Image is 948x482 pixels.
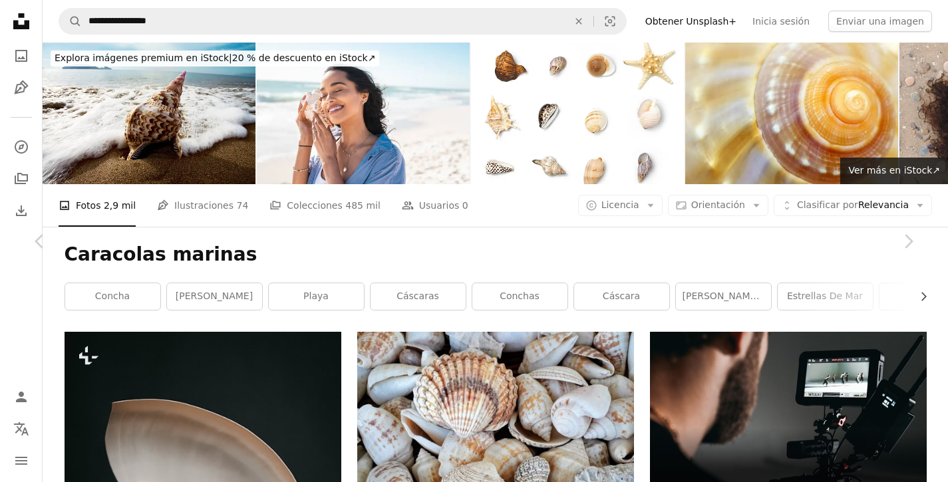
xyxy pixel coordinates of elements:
[8,134,35,160] a: Explorar
[257,43,470,184] img: Joven escuchando el sonido del océano con una concha marina
[345,198,381,213] span: 485 mil
[471,43,684,184] img: Objetos serie playa
[601,199,639,210] span: Licencia
[65,283,160,310] a: concha
[691,199,745,210] span: Orientación
[8,416,35,442] button: Idioma
[797,199,909,212] span: Relevancia
[8,384,35,410] a: Iniciar sesión / Registrarse
[797,199,858,210] span: Clasificar por
[55,53,232,63] span: Explora imágenes premium en iStock |
[157,184,248,227] a: Ilustraciones 74
[848,165,940,176] span: Ver más en iStock ↗
[51,51,379,66] div: 20 % de descuento en iStock ↗
[676,283,771,310] a: [PERSON_NAME] de mar
[269,184,381,227] a: Colecciones 485 mil
[43,43,255,184] img: Conch en la playa con olas
[236,198,248,213] span: 74
[840,158,948,184] a: Ver más en iStock↗
[685,43,898,184] img: Conch
[269,283,364,310] a: playa
[8,447,35,474] button: Menú
[8,43,35,69] a: Fotos
[564,9,593,34] button: Borrar
[402,184,468,227] a: Usuarios 0
[778,283,873,310] a: Estrellas de mar
[59,8,627,35] form: Encuentra imágenes en todo el sitio
[574,283,669,310] a: cáscara
[774,195,932,216] button: Clasificar porRelevancia
[637,11,744,32] a: Obtener Unsplash+
[65,243,927,267] h1: Caracolas marinas
[357,429,634,441] a: conchas marinas blancas y marrones sobre superficie de madera marrón
[8,74,35,101] a: Ilustraciones
[668,195,768,216] button: Orientación
[167,283,262,310] a: [PERSON_NAME]
[43,43,387,74] a: Explora imágenes premium en iStock|20 % de descuento en iStock↗
[472,283,567,310] a: Conchas
[371,283,466,310] a: Cáscaras
[868,178,948,305] a: Siguiente
[828,11,932,32] button: Enviar una imagen
[744,11,818,32] a: Inicia sesión
[462,198,468,213] span: 0
[578,195,663,216] button: Licencia
[594,9,626,34] button: Búsqueda visual
[59,9,82,34] button: Buscar en Unsplash
[8,166,35,192] a: Colecciones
